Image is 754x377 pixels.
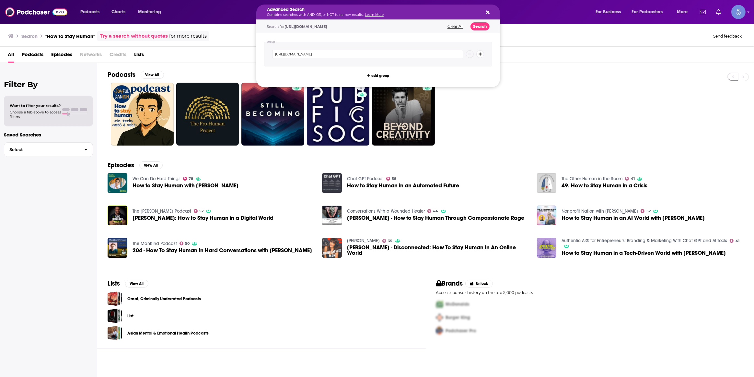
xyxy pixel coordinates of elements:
button: Select [4,142,93,157]
a: List [127,312,133,320]
a: 50 [180,242,190,245]
span: Podcasts [22,49,43,63]
span: 41 [736,240,739,242]
a: Richard Ryan: How to Stay Human in a Digital World [133,215,273,221]
a: Jennifer Zamparelli [347,238,380,243]
a: 35 [382,239,393,243]
input: Type a keyword or phrase... [272,50,463,58]
span: 58 [392,177,397,180]
img: First Pro Logo [434,298,446,311]
span: [PERSON_NAME] - How to Stay Human Through Compassionate Rage [347,215,524,221]
a: Nonprofit Nation with Julia Campbell [562,208,638,214]
a: The Other Human in the Room [562,176,622,182]
span: More [677,7,688,17]
a: 204 - How To Stay Human In Hard Conversations with Kenny Andejeski [133,248,312,253]
a: Try a search without quotes [100,32,168,40]
span: [PERSON_NAME] - Disconnected: How To Stay Human In An Online World [347,245,529,256]
a: Show notifications dropdown [713,6,724,18]
div: Search podcasts, credits, & more... [262,5,506,19]
a: The ManKind Podcast [133,241,177,246]
img: Third Pro Logo [434,324,446,337]
button: View All [139,161,163,169]
a: List [108,309,122,323]
a: Great, Criminally Underrated Podcasts [108,291,122,306]
span: McDonalds [446,301,470,307]
a: Charts [107,7,129,17]
span: 52 [646,210,651,213]
span: How to Stay Human in a Tech-Driven World with [PERSON_NAME] [562,250,726,256]
img: Second Pro Logo [434,311,446,324]
a: 3 [307,83,370,146]
button: open menu [628,7,672,17]
span: Burger King [446,315,470,320]
a: Episodes [51,49,72,63]
a: We Can Do Hard Things [133,176,180,182]
span: Credits [110,49,126,63]
span: For Business [596,7,621,17]
button: Clear All [446,24,465,29]
a: How to Stay Human in a Tech-Driven World with Mike Allton [562,250,726,256]
span: Monitoring [138,7,161,17]
img: How to Stay Human in an AI World with Tim Lockie [537,206,557,225]
button: Search [470,22,490,30]
a: Emma Gannon - Disconnected: How To Stay Human In An Online World [347,245,529,256]
span: How to Stay Human in an AI World with [PERSON_NAME] [562,215,705,221]
span: All [8,49,14,63]
span: 78 [189,177,193,180]
a: 49. How to Stay Human in a Crisis [562,183,647,188]
h2: Podcasts [108,71,135,79]
a: How to Stay Human with Suleika Jaouad [133,183,238,188]
a: Asian Mental & Emotional Health Podcasts [127,330,209,337]
a: How to Stay Human in a Tech-Driven World with Mike Allton [537,238,557,258]
a: Authentic AI® for Entrepreneurs: Branding & Marketing With Chat GPT and AI Tools [562,238,727,243]
img: How to Stay Human with Suleika Jaouad [108,173,127,193]
img: How to Stay Human in an Automated Future [322,173,342,193]
a: Lists [134,49,144,63]
img: Richard Ryan: How to Stay Human in a Digital World [108,206,127,225]
span: Networks [80,49,102,63]
span: 204 - How To Stay Human In Hard Conversations with [PERSON_NAME] [133,248,312,253]
span: Podcasts [80,7,99,17]
span: Search for [267,24,327,29]
a: How to Stay Human in an AI World with Tim Lockie [562,215,705,221]
a: 41 [625,177,635,181]
span: Want to filter your results? [10,103,61,108]
span: 3 [360,85,362,91]
a: ListsView All [108,279,148,288]
a: 52 [194,209,204,213]
span: Choose a tab above to access filters. [10,110,61,119]
img: 49. How to Stay Human in a Crisis [537,173,557,193]
a: Tim Desmond - How to Stay Human Through Compassionate Rage [347,215,524,221]
span: 35 [388,240,393,242]
img: Podchaser - Follow, Share and Rate Podcasts [5,6,67,18]
button: Send feedback [711,33,744,39]
a: PodcastsView All [108,71,164,79]
a: How to Stay Human in an Automated Future [347,183,459,188]
h3: "How to Stay Human" [45,33,95,39]
span: 50 [185,242,190,245]
h2: Filter By [4,80,93,89]
button: open menu [591,7,629,17]
img: 204 - How To Stay Human In Hard Conversations with Kenny Andejeski [108,238,127,258]
span: Select [4,147,79,152]
p: Access sponsor history on the top 5,000 podcasts. [436,290,744,295]
span: 44 [433,210,438,213]
button: Unlock [465,280,493,288]
button: View All [125,280,148,288]
span: for more results [169,32,207,40]
img: Emma Gannon - Disconnected: How To Stay Human In An Online World [322,238,342,258]
button: open menu [76,7,108,17]
h2: Lists [108,279,120,288]
a: Show notifications dropdown [697,6,708,18]
a: EpisodesView All [108,161,163,169]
